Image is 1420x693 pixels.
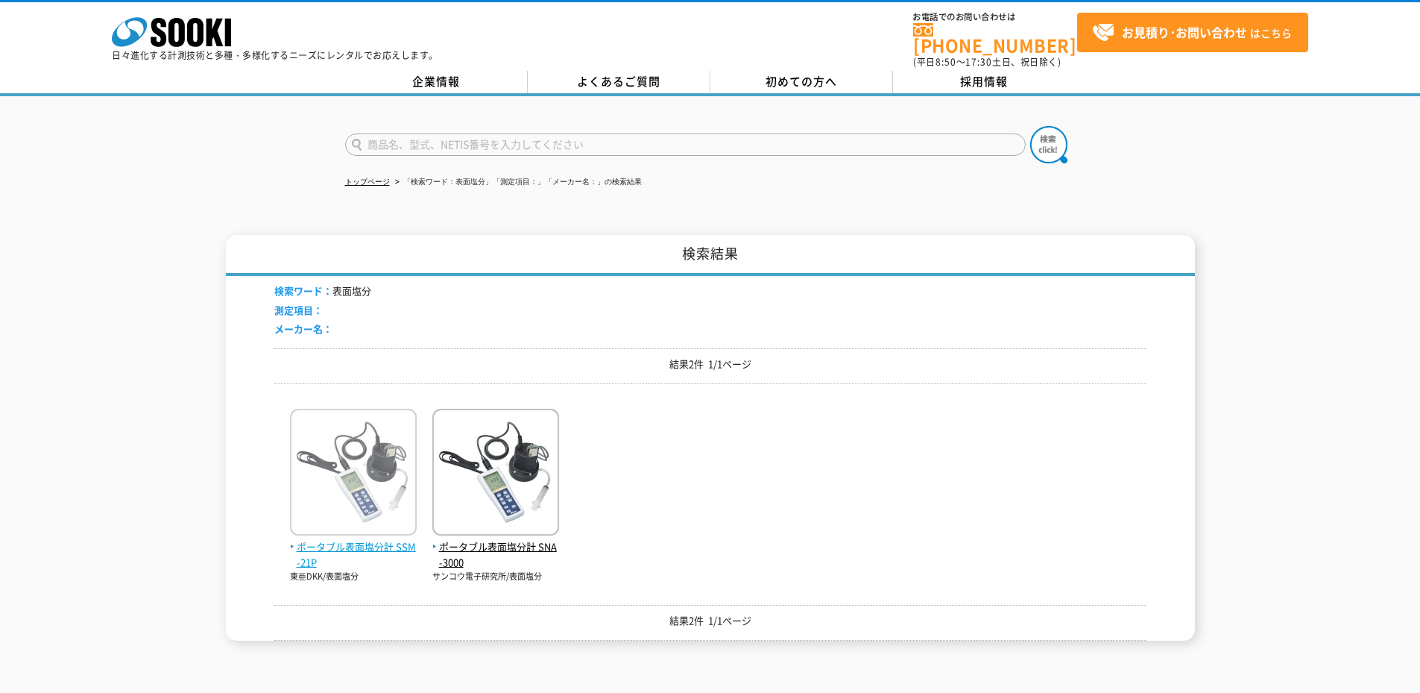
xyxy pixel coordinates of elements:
span: はこちら [1092,22,1292,44]
strong: お見積り･お問い合わせ [1122,23,1247,41]
span: メーカー名： [274,322,332,336]
a: 企業情報 [345,71,528,93]
span: ポータブル表面塩分計 SNA-3000 [432,539,559,571]
p: 日々進化する計測技術と多種・多様化するニーズにレンタルでお応えします。 [112,51,438,60]
a: 採用情報 [893,71,1076,93]
a: ポータブル表面塩分計 SSM-21P [290,524,417,570]
a: トップページ [345,178,390,186]
img: SSM-21P [290,409,417,539]
span: 初めての方へ [766,73,837,90]
h1: 検索結果 [226,235,1195,276]
p: 結果2件 1/1ページ [274,357,1146,372]
a: お見積り･お問い合わせはこちら [1077,13,1308,52]
span: お電話でのお問い合わせは [913,13,1077,22]
a: [PHONE_NUMBER] [913,23,1077,54]
span: 測定項目： [274,303,323,317]
p: サンコウ電子研究所/表面塩分 [432,571,559,583]
img: SNA-3000 [432,409,559,539]
span: ポータブル表面塩分計 SSM-21P [290,539,417,571]
a: 初めての方へ [710,71,893,93]
a: ポータブル表面塩分計 SNA-3000 [432,524,559,570]
span: 検索ワード： [274,283,332,298]
span: (平日 ～ 土日、祝日除く) [913,55,1061,69]
img: btn_search.png [1030,126,1067,163]
li: 表面塩分 [274,283,371,299]
p: 結果2件 1/1ページ [274,613,1146,629]
span: 17:30 [965,55,992,69]
p: 東亜DKK/表面塩分 [290,571,417,583]
input: 商品名、型式、NETIS番号を入力してください [345,134,1026,156]
a: よくあるご質問 [528,71,710,93]
li: 「検索ワード：表面塩分」「測定項目：」「メーカー名：」の検索結果 [392,175,642,190]
span: 8:50 [935,55,956,69]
